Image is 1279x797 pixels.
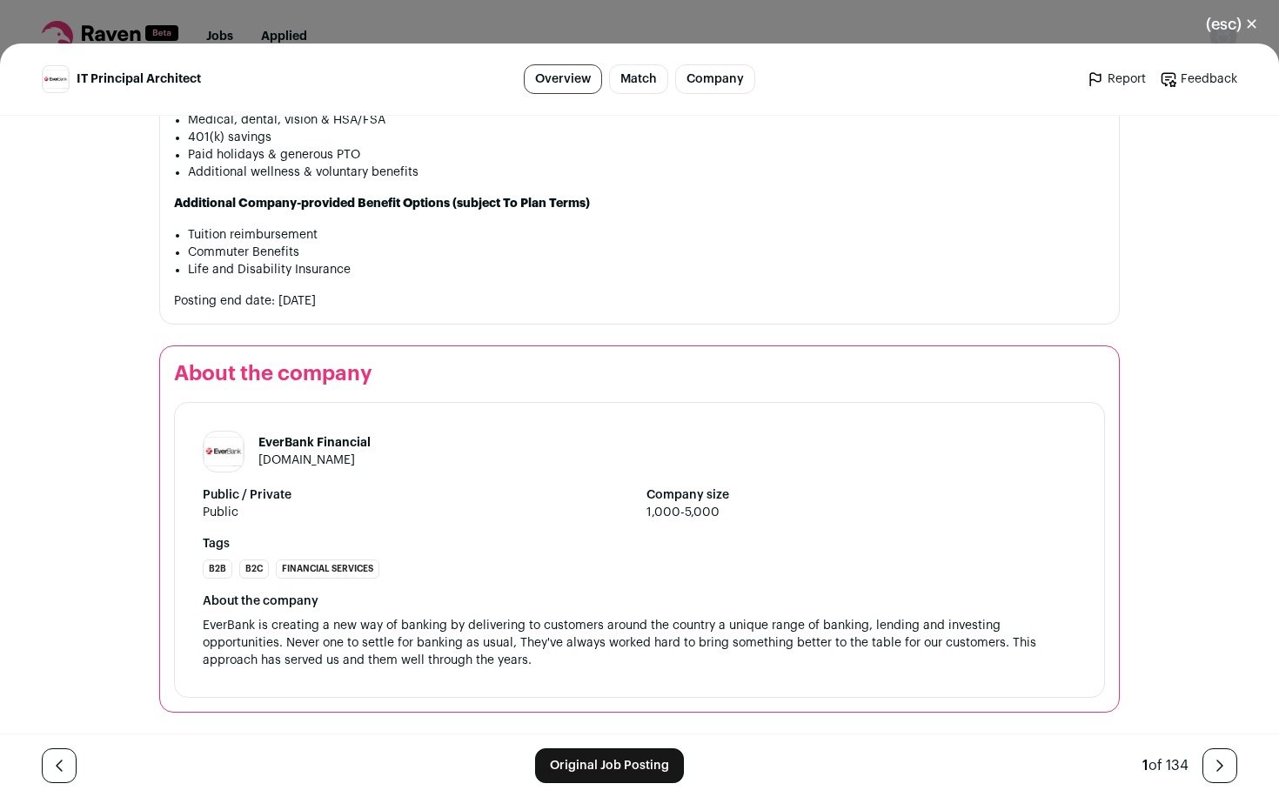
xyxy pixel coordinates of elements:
[188,146,1105,164] li: Paid holidays & generous PTO
[188,226,1105,244] li: Tuition reimbursement
[646,486,1076,504] strong: Company size
[239,559,269,579] li: B2C
[675,64,755,94] a: Company
[188,261,1105,278] li: Life and Disability Insurance
[203,593,1076,610] div: About the company
[188,129,1105,146] li: 401(k) savings
[174,198,590,210] strong: Additional Company-provided Benefit Options (subject To Plan Terms)
[188,111,1105,129] li: Medical, dental, vision & HSA/FSA
[535,748,684,783] a: Original Job Posting
[1142,759,1148,773] span: 1
[1142,755,1189,776] div: of 134
[204,437,244,466] img: ce4fbbee672c48ac5fbac6c299017ff677dd45ce0af614bd5989479931fa0ea4.jpg
[1087,70,1146,88] a: Report
[1185,5,1279,44] button: Close modal
[188,244,1105,261] li: Commuter Benefits
[174,292,1105,310] p: Posting end date: [DATE]
[203,504,633,521] span: Public
[524,64,602,94] a: Overview
[174,360,1105,388] h2: About the company
[203,535,1076,553] strong: Tags
[188,164,1105,181] li: Additional wellness & voluntary benefits
[1160,70,1237,88] a: Feedback
[43,70,69,89] img: ce4fbbee672c48ac5fbac6c299017ff677dd45ce0af614bd5989479931fa0ea4.jpg
[609,64,668,94] a: Match
[258,454,355,466] a: [DOMAIN_NAME]
[646,504,1076,521] span: 1,000-5,000
[77,70,201,88] span: IT Principal Architect
[276,559,379,579] li: Financial Services
[203,486,633,504] strong: Public / Private
[258,434,371,452] h1: EverBank Financial
[203,620,1040,666] span: EverBank is creating a new way of banking by delivering to customers around the country a unique ...
[203,559,232,579] li: B2B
